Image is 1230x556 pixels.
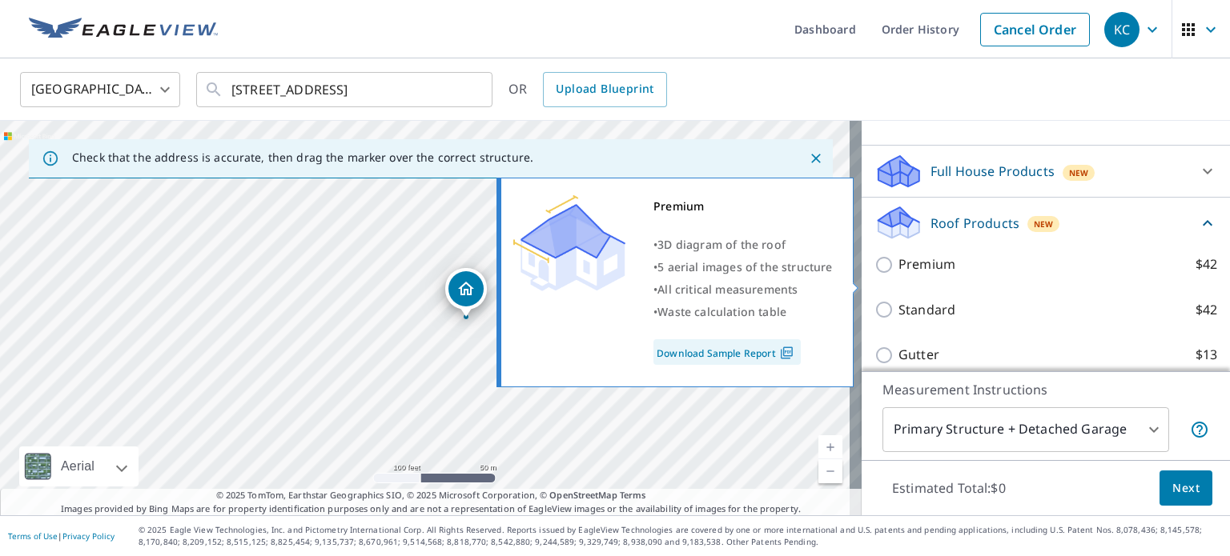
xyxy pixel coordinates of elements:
button: Close [806,148,826,169]
img: Premium [513,195,625,291]
span: New [1069,166,1089,179]
a: Cancel Order [980,13,1090,46]
p: © 2025 Eagle View Technologies, Inc. and Pictometry International Corp. All Rights Reserved. Repo... [139,524,1222,548]
a: Terms [620,489,646,501]
span: Your report will include the primary structure and a detached garage if one exists. [1190,420,1209,439]
span: 5 aerial images of the structure [657,259,832,274]
div: OR [508,72,667,107]
p: $42 [1196,300,1217,320]
div: Dropped pin, building 1, Residential property, 921 S Seas Plantation Rd Captiva, FL 33924 [445,268,487,318]
span: All critical measurements [657,282,798,297]
span: Upload Blueprint [556,79,653,99]
div: Aerial [19,446,139,486]
span: New [1034,218,1054,230]
div: Aerial [56,446,99,486]
p: Full House Products [931,162,1055,181]
a: Download Sample Report [653,339,801,365]
a: Terms of Use [8,530,58,542]
p: Premium [898,254,955,274]
input: Search by address or latitude-longitude [231,67,460,112]
p: Gutter [898,345,939,365]
p: | [8,531,115,541]
button: Next [1160,470,1212,506]
a: Current Level 18, Zoom Out [818,459,842,483]
div: KC [1104,12,1140,47]
a: Upload Blueprint [543,72,666,107]
div: • [653,234,833,256]
div: Full House ProductsNew [874,152,1217,190]
span: 3D diagram of the roof [657,237,786,252]
p: $13 [1196,345,1217,365]
div: [GEOGRAPHIC_DATA] [20,67,180,112]
p: Measurement Instructions [882,380,1209,399]
p: Roof Products [931,214,1019,233]
div: • [653,256,833,278]
p: Check that the address is accurate, then drag the marker over the correct structure. [72,150,533,165]
span: Next [1172,478,1200,498]
span: Waste calculation table [657,304,786,319]
p: $42 [1196,254,1217,274]
div: Primary Structure + Detached Garage [882,407,1169,452]
a: Privacy Policy [62,530,115,542]
div: • [653,301,833,323]
a: Current Level 18, Zoom In [818,435,842,459]
p: Standard [898,300,955,320]
img: Pdf Icon [776,346,798,360]
a: OpenStreetMap [549,489,617,501]
span: © 2025 TomTom, Earthstar Geographics SIO, © 2025 Microsoft Corporation, © [216,489,646,502]
p: Estimated Total: $0 [879,470,1019,506]
div: Premium [653,195,833,218]
div: Roof ProductsNew [874,204,1217,242]
img: EV Logo [29,18,218,42]
div: • [653,278,833,301]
